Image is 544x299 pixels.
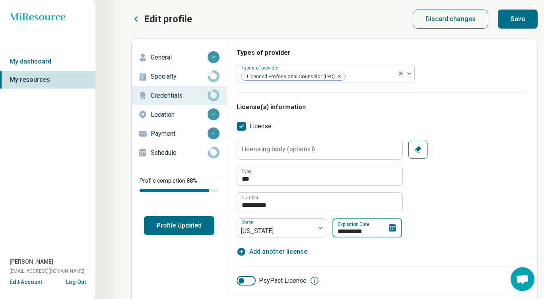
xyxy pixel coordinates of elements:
[140,189,219,192] div: Profile completion
[151,148,208,158] p: Schedule
[151,72,208,81] p: Specialty
[511,267,534,291] a: Open chat
[413,10,489,29] button: Discard changes
[237,102,528,112] h3: License(s) information
[132,48,227,67] a: General
[66,278,86,284] button: Log Out
[144,13,192,25] p: Edit profile
[241,169,252,174] label: Type
[249,122,272,131] span: License
[187,177,197,184] span: 88 %
[132,143,227,162] a: Schedule
[132,124,227,143] a: Payment
[10,258,53,266] span: [PERSON_NAME]
[144,216,214,235] button: Profile Updated
[498,10,538,29] button: Save
[132,67,227,86] a: Specialty
[241,65,280,71] label: Types of provider
[10,268,84,275] span: [EMAIL_ADDRESS][DOMAIN_NAME]
[132,172,227,197] div: Profile completion:
[237,166,402,185] input: credential.licenses.0.name
[151,110,208,120] p: Location
[132,86,227,105] a: Credentials
[237,48,528,58] h3: Types of provider
[151,129,208,139] p: Payment
[241,195,258,200] label: Number
[249,247,307,257] span: Add another license
[237,276,307,285] label: PsyPact License
[151,53,208,62] p: General
[241,220,255,225] label: State
[241,146,315,152] label: Licensing body (optional)
[132,105,227,124] a: Location
[10,278,42,286] button: Edit Account
[131,13,192,25] button: Edit profile
[151,91,208,100] p: Credentials
[237,247,307,257] button: Add another license
[241,73,337,81] span: Licensed Professional Counselor (LPC)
